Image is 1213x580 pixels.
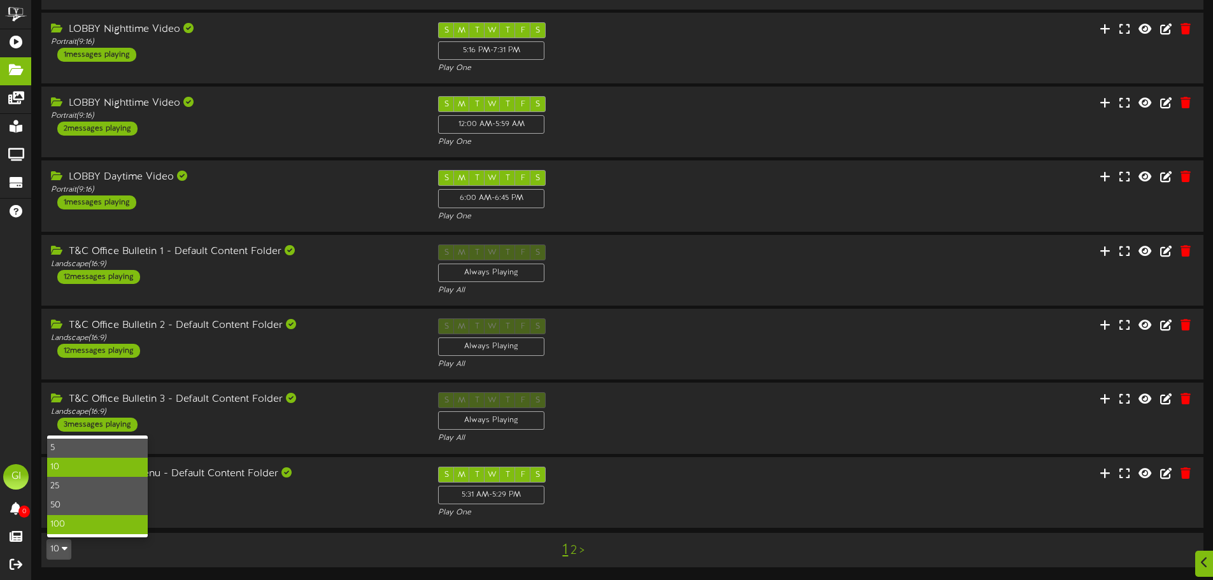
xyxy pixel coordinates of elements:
[438,507,806,518] div: Play One
[57,270,140,284] div: 12 messages playing
[46,435,148,538] div: 10
[458,470,465,479] span: M
[47,439,148,458] div: 5
[444,100,449,109] span: S
[51,481,419,492] div: Portrait ( 9:16 )
[521,100,525,109] span: F
[475,26,479,35] span: T
[506,470,510,479] span: T
[47,458,148,477] div: 10
[57,344,140,358] div: 12 messages playing
[57,48,136,62] div: 1 messages playing
[51,318,419,333] div: T&C Office Bulletin 2 - Default Content Folder
[444,470,449,479] span: S
[536,470,540,479] span: S
[51,333,419,344] div: Landscape ( 16:9 )
[51,37,419,48] div: Portrait ( 9:16 )
[444,174,449,183] span: S
[3,464,29,490] div: GI
[51,22,419,37] div: LOBBY Nighttime Video
[458,100,465,109] span: M
[51,467,419,481] div: Coffee Board Menu - Default Content Folder
[536,100,540,109] span: S
[475,174,479,183] span: T
[488,470,497,479] span: W
[57,418,138,432] div: 3 messages playing
[51,407,419,418] div: Landscape ( 16:9 )
[18,506,30,518] span: 0
[51,170,419,185] div: LOBBY Daytime Video
[438,63,806,74] div: Play One
[579,544,585,558] a: >
[51,392,419,407] div: T&C Office Bulletin 3 - Default Content Folder
[444,26,449,35] span: S
[562,542,568,558] a: 1
[51,259,419,270] div: Landscape ( 16:9 )
[438,137,806,148] div: Play One
[438,115,544,134] div: 12:00 AM - 5:59 AM
[51,96,419,111] div: LOBBY Nighttime Video
[47,496,148,515] div: 50
[521,470,525,479] span: F
[47,477,148,496] div: 25
[51,185,419,195] div: Portrait ( 9:16 )
[521,174,525,183] span: F
[51,111,419,122] div: Portrait ( 9:16 )
[458,174,465,183] span: M
[438,486,544,504] div: 5:31 AM - 5:29 PM
[438,433,806,444] div: Play All
[438,211,806,222] div: Play One
[536,174,540,183] span: S
[536,26,540,35] span: S
[438,359,806,370] div: Play All
[57,122,138,136] div: 2 messages playing
[57,195,136,209] div: 1 messages playing
[488,100,497,109] span: W
[488,26,497,35] span: W
[571,544,577,558] a: 2
[438,411,544,430] div: Always Playing
[438,189,544,208] div: 6:00 AM - 6:45 PM
[438,285,806,296] div: Play All
[506,174,510,183] span: T
[521,26,525,35] span: F
[475,100,479,109] span: T
[458,26,465,35] span: M
[506,100,510,109] span: T
[506,26,510,35] span: T
[488,174,497,183] span: W
[46,539,71,560] button: 10
[51,244,419,259] div: T&C Office Bulletin 1 - Default Content Folder
[47,515,148,534] div: 100
[438,264,544,282] div: Always Playing
[438,41,544,60] div: 5:16 PM - 7:31 PM
[438,337,544,356] div: Always Playing
[475,470,479,479] span: T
